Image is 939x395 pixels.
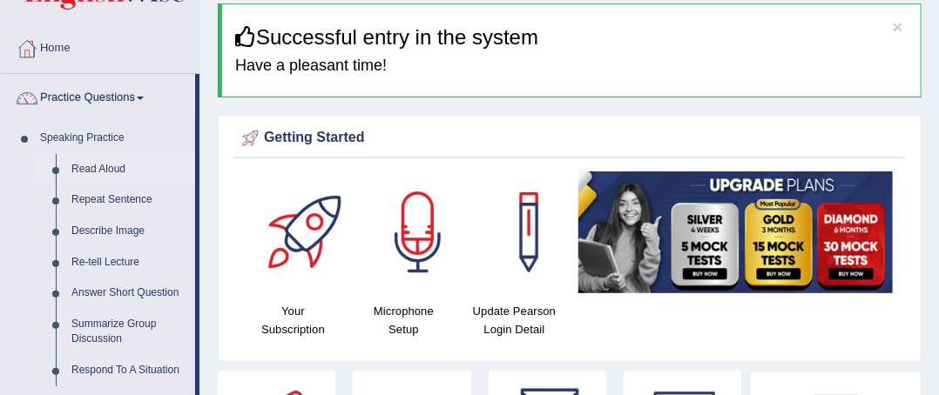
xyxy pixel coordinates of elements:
[893,17,903,36] button: ×
[578,171,893,293] img: small5.jpg
[64,309,195,355] a: Summarize Group Discussion
[64,247,195,278] a: Re-tell Lecture
[247,302,340,338] h4: Your Subscription
[32,123,195,154] a: Speaking Practice
[64,154,195,185] a: Read Aloud
[64,184,195,216] a: Repeat Sentence
[235,57,908,75] h4: Have a pleasant time!
[238,125,902,151] div: Getting Started
[468,302,561,338] h4: Update Pearson Login Detail
[64,216,195,247] a: Describe Image
[357,302,450,338] h4: Microphone Setup
[235,26,908,49] h3: Successful entry in the system
[64,278,195,309] a: Answer Short Question
[1,24,199,68] a: Home
[1,74,195,117] a: Practice Questions
[64,355,195,386] a: Respond To A Situation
